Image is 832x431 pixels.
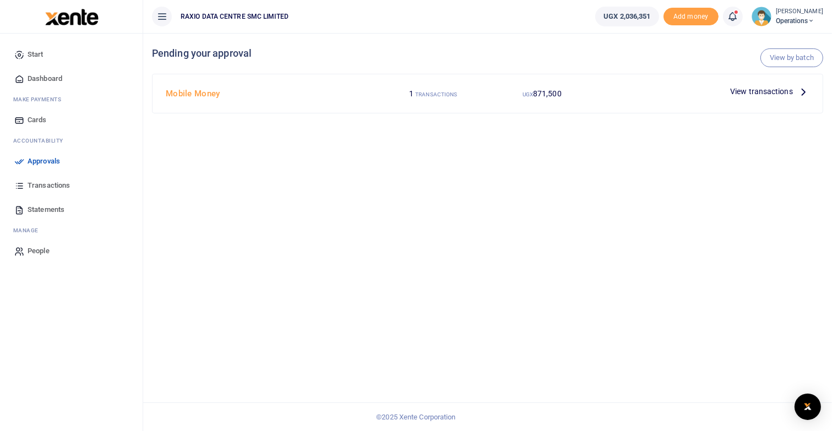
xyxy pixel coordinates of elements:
[9,222,134,239] li: M
[752,7,823,26] a: profile-user [PERSON_NAME] Operations
[9,108,134,132] a: Cards
[28,180,70,191] span: Transactions
[19,227,39,233] span: anage
[44,12,99,20] a: logo-small logo-large logo-large
[795,394,821,420] div: Open Intercom Messenger
[523,91,533,97] small: UGX
[664,8,719,26] li: Toup your wallet
[9,239,134,263] a: People
[603,11,650,22] span: UGX 2,036,351
[533,89,562,98] span: 871,500
[9,67,134,91] a: Dashboard
[166,88,374,100] h4: Mobile Money
[28,204,64,215] span: Statements
[9,149,134,173] a: Approvals
[9,42,134,67] a: Start
[591,7,663,26] li: Wallet ballance
[776,7,823,17] small: [PERSON_NAME]
[9,173,134,198] a: Transactions
[28,245,50,257] span: People
[45,9,99,25] img: logo-large
[9,198,134,222] a: Statements
[9,132,134,149] li: Ac
[19,96,62,102] span: ake Payments
[752,7,771,26] img: profile-user
[730,85,793,97] span: View transactions
[9,91,134,108] li: M
[415,91,457,97] small: TRANSACTIONS
[21,138,63,144] span: countability
[28,73,62,84] span: Dashboard
[776,16,823,26] span: Operations
[28,114,47,126] span: Cards
[760,48,823,67] a: View by batch
[664,8,719,26] span: Add money
[28,156,60,167] span: Approvals
[664,12,719,20] a: Add money
[595,7,659,26] a: UGX 2,036,351
[152,47,823,59] h4: Pending your approval
[176,12,293,21] span: RAXIO DATA CENTRE SMC LIMITED
[409,89,414,98] span: 1
[28,49,43,60] span: Start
